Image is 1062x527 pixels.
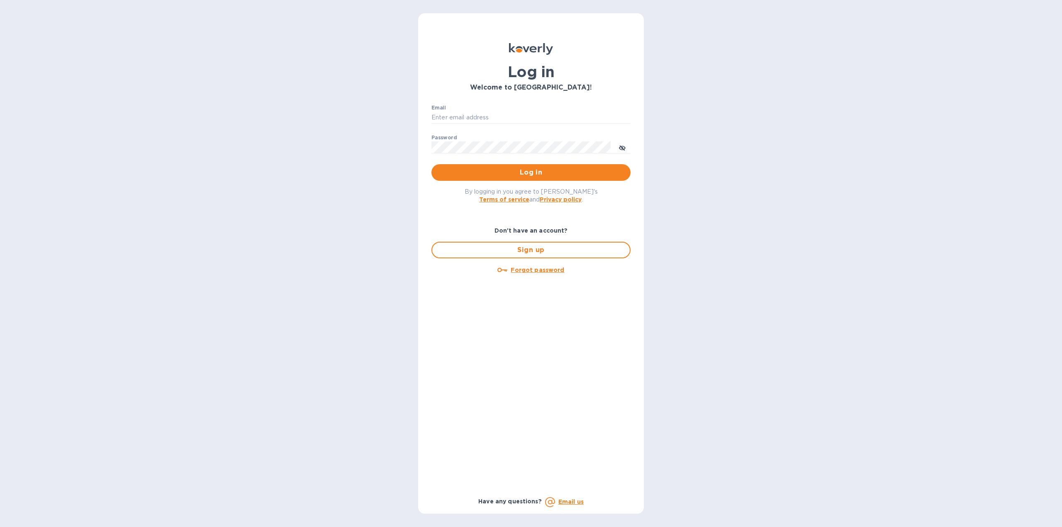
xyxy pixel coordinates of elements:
b: Have any questions? [478,498,542,505]
span: Log in [438,168,624,177]
img: Koverly [509,43,553,55]
a: Privacy policy [540,196,582,203]
a: Email us [558,498,584,505]
span: By logging in you agree to [PERSON_NAME]'s and . [465,188,598,203]
button: Log in [431,164,631,181]
button: Sign up [431,242,631,258]
input: Enter email address [431,112,631,124]
label: Password [431,135,457,140]
label: Email [431,105,446,110]
button: toggle password visibility [614,139,631,155]
h1: Log in [431,63,631,80]
u: Forgot password [511,267,564,273]
b: Don't have an account? [494,227,568,234]
span: Sign up [439,245,623,255]
a: Terms of service [479,196,529,203]
h3: Welcome to [GEOGRAPHIC_DATA]! [431,84,631,92]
